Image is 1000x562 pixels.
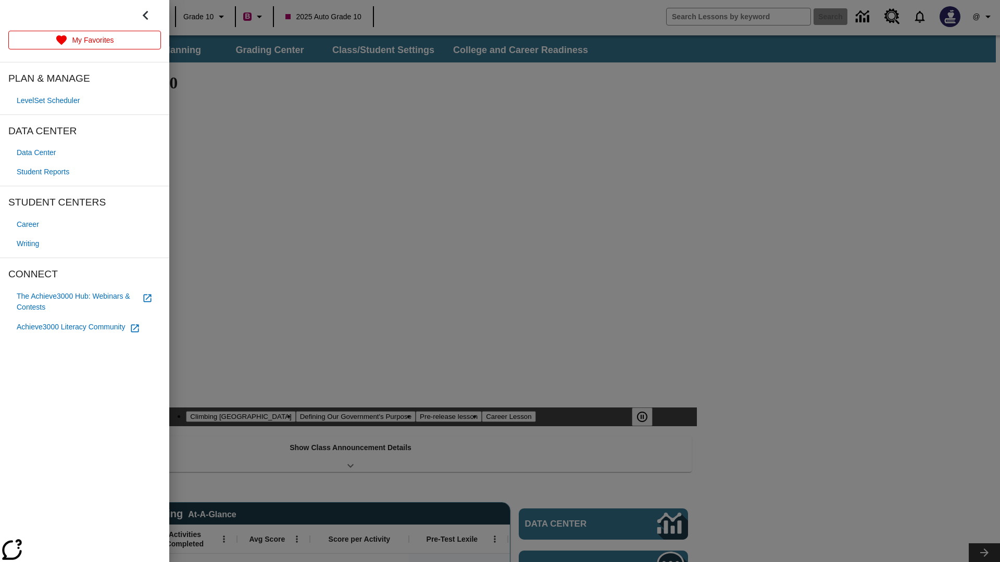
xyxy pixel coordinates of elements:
[17,147,56,158] span: Data Center
[8,123,161,139] span: DATA CENTER
[8,215,161,234] a: Career
[17,238,39,249] span: Writing
[17,95,80,106] span: LevelSet Scheduler
[72,35,114,46] p: My Favorites
[8,31,161,49] a: My Favorites
[8,91,161,110] a: LevelSet Scheduler
[17,291,138,313] span: The Achieve3000 Hub: Webinars & Contests
[8,195,161,211] span: STUDENT CENTERS
[17,322,126,333] span: Achieve3000 Literacy Community
[17,167,69,177] span: Student Reports
[17,219,39,230] span: Career
[8,143,161,162] a: Data Center
[8,317,161,338] a: Achieve3000 Literacy Community
[8,287,161,317] a: The Achieve3000 Hub: Webinars & Contests
[8,71,161,87] span: PLAN & MANAGE
[8,234,161,253] a: Writing
[8,162,161,182] a: Student Reports
[8,266,161,283] span: CONNECT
